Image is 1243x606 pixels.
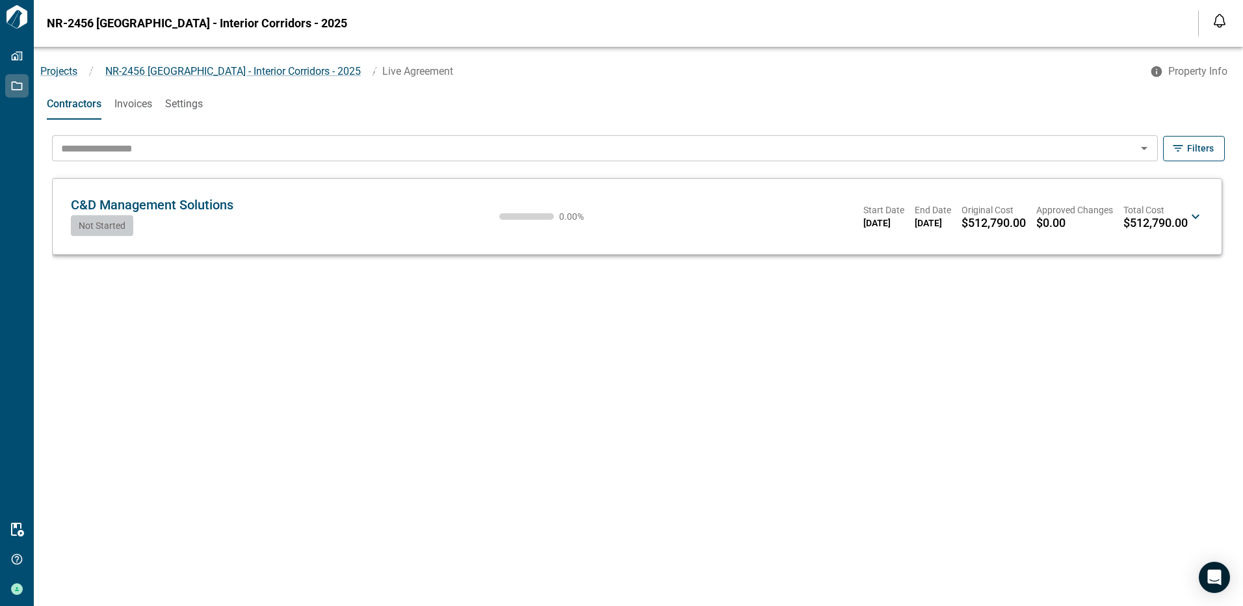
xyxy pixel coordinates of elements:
span: End Date [915,204,951,217]
span: Start Date [863,204,904,217]
span: Contractors [47,98,101,111]
span: Filters [1187,142,1214,155]
span: $512,790.00 [1123,217,1188,230]
button: Property Info [1142,60,1238,83]
span: Property Info [1168,65,1227,78]
span: Settings [165,98,203,111]
span: $512,790.00 [962,217,1026,230]
span: [DATE] [915,217,951,230]
span: Live Agreement [382,65,453,77]
button: Open [1135,139,1153,157]
span: NR-2456 [GEOGRAPHIC_DATA] - Interior Corridors - 2025 [47,17,347,30]
span: Total Cost [1123,204,1188,217]
span: Invoices [114,98,152,111]
button: Open notification feed [1209,10,1230,31]
button: Filters [1163,136,1225,161]
nav: breadcrumb [34,64,1142,79]
span: Original Cost [962,204,1026,217]
span: Not Started [79,220,125,231]
span: 0.00 % [559,212,598,221]
span: C&D Management Solutions [71,197,233,213]
span: $0.00 [1036,217,1066,230]
div: C&D Management SolutionsNot Started0.00%Start Date[DATE]End Date[DATE]Original Cost$512,790.00App... [66,189,1209,244]
div: Open Intercom Messenger [1199,562,1230,593]
div: base tabs [34,88,1243,120]
span: Approved Changes [1036,204,1113,217]
a: Projects [40,65,77,77]
span: NR-2456 [GEOGRAPHIC_DATA] - Interior Corridors - 2025 [105,65,361,77]
span: [DATE] [863,217,904,230]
